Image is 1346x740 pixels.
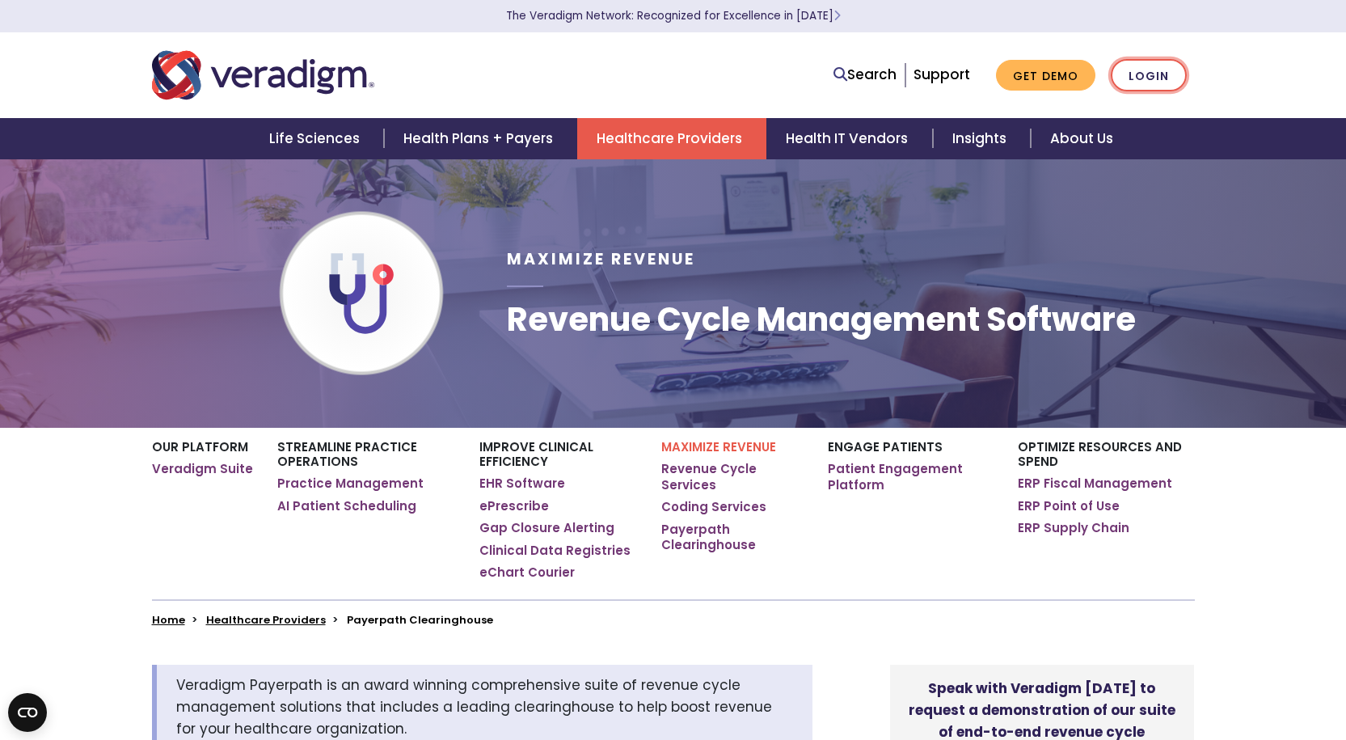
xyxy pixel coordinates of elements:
[1031,118,1133,159] a: About Us
[833,64,897,86] a: Search
[479,498,549,514] a: ePrescribe
[914,65,970,84] a: Support
[479,520,614,536] a: Gap Closure Alerting
[661,522,803,553] a: Payerpath Clearinghouse
[661,499,766,515] a: Coding Services
[206,612,326,628] a: Healthcare Providers
[1111,59,1187,92] a: Login
[833,8,841,23] span: Learn More
[577,118,766,159] a: Healthcare Providers
[507,300,1136,339] h1: Revenue Cycle Management Software
[933,118,1031,159] a: Insights
[766,118,932,159] a: Health IT Vendors
[152,49,374,102] img: Veradigm logo
[277,498,416,514] a: AI Patient Scheduling
[1018,476,1172,492] a: ERP Fiscal Management
[828,461,994,493] a: Patient Engagement Platform
[8,693,47,732] button: Open CMP widget
[507,248,695,270] span: Maximize Revenue
[479,476,565,492] a: EHR Software
[176,675,772,738] span: Veradigm Payerpath is an award winning comprehensive suite of revenue cycle management solutions ...
[152,461,253,477] a: Veradigm Suite
[250,118,384,159] a: Life Sciences
[1018,498,1120,514] a: ERP Point of Use
[506,8,841,23] a: The Veradigm Network: Recognized for Excellence in [DATE]Learn More
[661,461,803,493] a: Revenue Cycle Services
[277,476,424,492] a: Practice Management
[384,118,577,159] a: Health Plans + Payers
[996,60,1095,91] a: Get Demo
[152,612,185,628] a: Home
[1018,520,1129,536] a: ERP Supply Chain
[479,543,631,559] a: Clinical Data Registries
[479,565,575,581] a: eChart Courier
